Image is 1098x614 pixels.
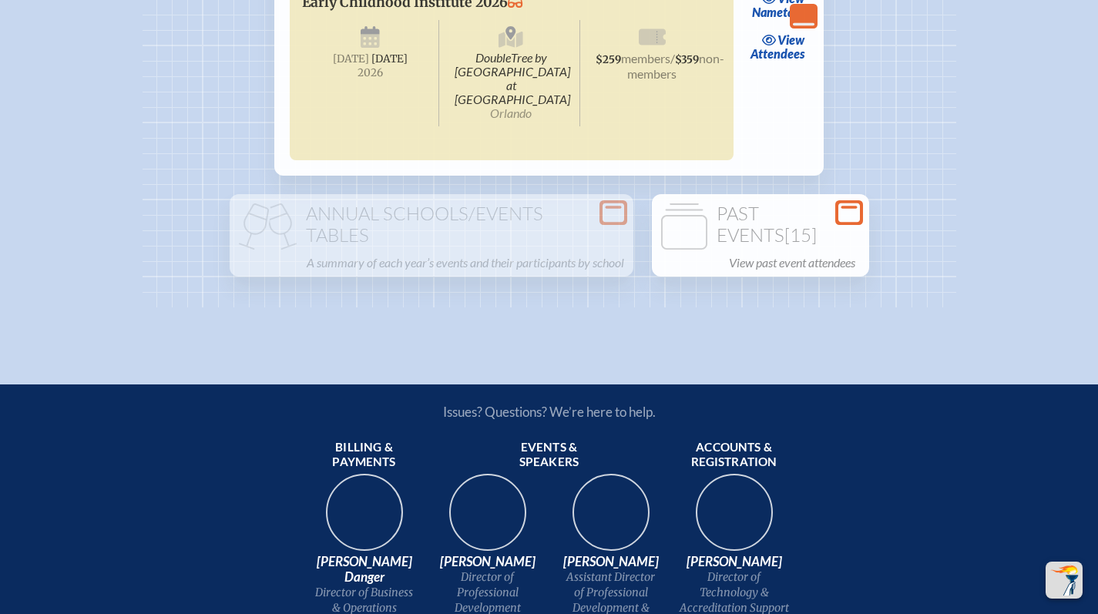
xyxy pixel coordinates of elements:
img: To the top [1049,565,1080,596]
img: 9c64f3fb-7776-47f4-83d7-46a341952595 [315,469,414,568]
button: Scroll Top [1046,562,1083,599]
h1: Past Events [658,203,863,246]
span: Accounts & registration [679,440,790,471]
span: [15] [784,223,817,247]
span: [DATE] [371,52,408,65]
p: View past event attendees [729,252,860,273]
span: [PERSON_NAME] [679,554,790,569]
span: Billing & payments [309,440,420,471]
span: [DATE] [333,52,369,65]
span: view [777,32,804,47]
p: A summary of each year’s events and their participants by school [307,252,624,273]
img: 545ba9c4-c691-43d5-86fb-b0a622cbeb82 [562,469,660,568]
span: $359 [675,53,699,66]
p: Issues? Questions? We’re here to help. [278,404,821,420]
h1: Annual Schools/Events Tables [236,203,627,246]
span: Events & speakers [494,440,605,471]
span: members [621,51,670,65]
span: Orlando [490,106,532,120]
span: [PERSON_NAME] [432,554,543,569]
span: 2026 [314,67,427,79]
span: [PERSON_NAME] [556,554,667,569]
img: b1ee34a6-5a78-4519-85b2-7190c4823173 [685,469,784,568]
span: [PERSON_NAME] Danger [309,554,420,585]
span: non-members [627,51,724,81]
img: 94e3d245-ca72-49ea-9844-ae84f6d33c0f [438,469,537,568]
span: DoubleTree by [GEOGRAPHIC_DATA] at [GEOGRAPHIC_DATA] [442,20,580,126]
span: / [670,51,675,65]
span: $259 [596,53,621,66]
a: viewAttendees [747,29,809,65]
